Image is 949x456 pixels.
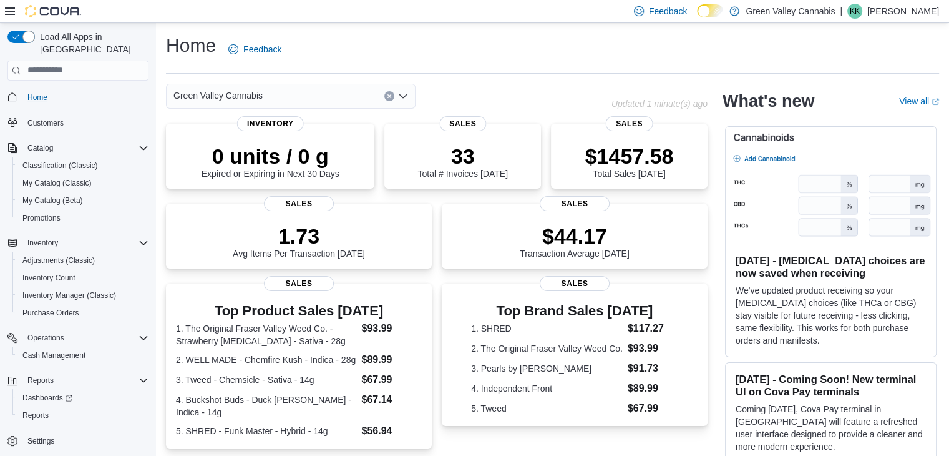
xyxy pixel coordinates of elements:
p: 1.73 [233,224,365,249]
dd: $67.99 [628,401,678,416]
a: Inventory Count [17,270,80,285]
dt: 2. The Original Fraser Valley Weed Co. [471,342,623,355]
button: Open list of options [398,91,408,101]
a: Home [22,90,52,105]
button: Classification (Classic) [12,157,153,174]
dd: $89.99 [361,352,421,367]
dd: $117.27 [628,321,678,336]
button: Promotions [12,209,153,227]
a: Inventory Manager (Classic) [17,288,121,303]
img: Cova [25,5,81,17]
span: My Catalog (Classic) [17,176,148,191]
button: Operations [2,329,153,347]
span: Catalog [27,143,53,153]
a: Adjustments (Classic) [17,253,100,268]
span: My Catalog (Beta) [22,196,83,206]
dt: 4. Independent Front [471,382,623,395]
span: Reports [22,410,49,420]
button: Customers [2,114,153,132]
span: Inventory [27,238,58,248]
span: Inventory Count [22,273,75,283]
button: Reports [12,407,153,424]
p: Coming [DATE], Cova Pay terminal in [GEOGRAPHIC_DATA] will feature a refreshed user interface des... [736,403,926,453]
dt: 3. Pearls by [PERSON_NAME] [471,362,623,375]
span: Adjustments (Classic) [17,253,148,268]
span: Inventory [237,116,304,131]
p: $1457.58 [585,144,674,169]
p: $44.17 [520,224,630,249]
p: We've updated product receiving so your [MEDICAL_DATA] choices (like THCa or CBG) stay visible fo... [736,284,926,347]
button: My Catalog (Classic) [12,174,153,192]
p: | [840,4,842,19]
dt: 5. SHRED - Funk Master - Hybrid - 14g [176,425,356,437]
input: Dark Mode [697,4,723,17]
a: Classification (Classic) [17,158,103,173]
div: Total # Invoices [DATE] [417,144,507,179]
span: Sales [540,276,610,291]
p: Green Valley Cannabis [746,4,835,19]
button: Inventory Manager (Classic) [12,287,153,304]
p: Updated 1 minute(s) ago [611,99,708,109]
p: 33 [417,144,507,169]
span: Reports [27,375,54,385]
span: Home [22,89,148,105]
button: Catalog [2,139,153,157]
a: Purchase Orders [17,305,84,320]
span: Feedback [649,5,687,17]
span: Dark Mode [697,17,698,18]
span: My Catalog (Classic) [22,178,92,188]
span: Settings [22,433,148,449]
p: 0 units / 0 g [202,144,339,169]
button: Inventory [22,235,63,250]
span: Green Valley Cannabis [173,88,263,103]
button: Adjustments (Classic) [12,252,153,269]
p: [PERSON_NAME] [867,4,939,19]
dd: $67.14 [361,392,421,407]
div: Expired or Expiring in Next 30 Days [202,144,339,179]
span: My Catalog (Beta) [17,193,148,208]
span: Reports [22,373,148,388]
span: Sales [540,196,610,211]
button: Reports [22,373,59,388]
dd: $93.99 [361,321,421,336]
button: Inventory [2,234,153,252]
span: Feedback [243,43,281,56]
button: Operations [22,330,69,345]
a: Dashboards [12,389,153,407]
a: Cash Management [17,348,90,363]
span: Inventory Count [17,270,148,285]
dd: $93.99 [628,341,678,356]
span: Inventory [22,235,148,250]
dt: 1. The Original Fraser Valley Weed Co. - Strawberry [MEDICAL_DATA] - Sativa - 28g [176,322,356,347]
dt: 4. Buckshot Buds - Duck [PERSON_NAME] - Indica - 14g [176,394,356,419]
span: Adjustments (Classic) [22,255,95,265]
button: Purchase Orders [12,304,153,322]
span: Purchase Orders [17,305,148,320]
span: Operations [22,330,148,345]
button: Clear input [384,91,394,101]
span: Sales [606,116,653,131]
span: Customers [27,118,64,128]
span: Dashboards [17,390,148,405]
a: Reports [17,408,54,423]
h1: Home [166,33,216,58]
button: Settings [2,432,153,450]
a: Promotions [17,211,66,226]
div: Transaction Average [DATE] [520,224,630,259]
span: Classification (Classic) [17,158,148,173]
h3: [DATE] - [MEDICAL_DATA] choices are now saved when receiving [736,254,926,279]
svg: External link [932,98,939,106]
a: Dashboards [17,390,77,405]
dd: $91.73 [628,361,678,376]
a: Feedback [223,37,286,62]
a: View allExternal link [899,96,939,106]
dd: $67.99 [361,372,421,387]
span: Purchase Orders [22,308,79,318]
dt: 2. WELL MADE - Chemfire Kush - Indica - 28g [176,354,356,366]
a: My Catalog (Classic) [17,176,97,191]
span: Promotions [22,213,61,223]
span: Sales [264,276,334,291]
dt: 5. Tweed [471,402,623,415]
span: Catalog [22,141,148,156]
span: Home [27,92,47,102]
